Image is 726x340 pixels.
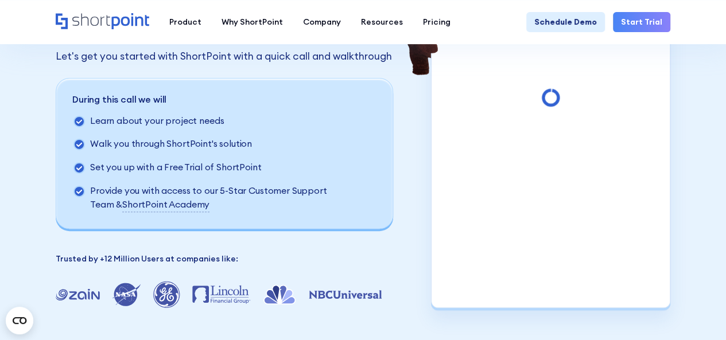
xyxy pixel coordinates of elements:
[56,253,415,265] p: Trusted by +12 Million Users at companies like:
[222,16,283,28] div: Why ShortPoint
[669,285,726,340] iframe: Chat Widget
[351,12,413,32] a: Resources
[169,16,201,28] div: Product
[303,16,341,28] div: Company
[56,13,149,30] a: Home
[90,184,344,212] p: Provide you with access to our 5-Star Customer Support Team &
[293,12,351,32] a: Company
[56,49,409,64] p: Let's get you started with ShortPoint with a quick call and walkthrough
[72,93,344,107] p: During this call we will
[211,12,293,32] a: Why ShortPoint
[361,16,403,28] div: Resources
[159,12,211,32] a: Product
[90,114,224,129] p: Learn about your project needs
[413,12,460,32] a: Pricing
[90,137,252,153] p: Walk you through ShortPoint's solution
[90,161,261,176] p: Set you up with a Free Trial of ShortPoint
[423,16,451,28] div: Pricing
[122,198,209,212] a: ShortPoint Academy
[526,12,605,32] a: Schedule Demo
[613,12,670,32] a: Start Trial
[6,307,33,334] button: Open CMP widget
